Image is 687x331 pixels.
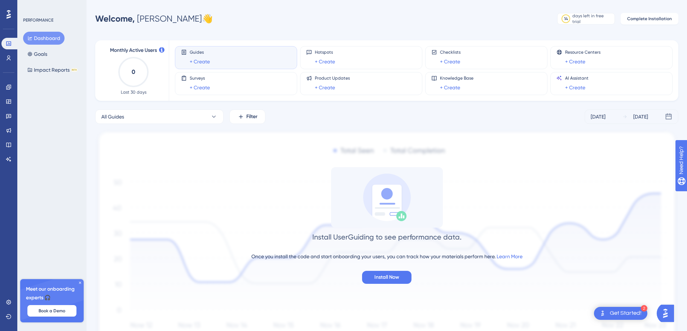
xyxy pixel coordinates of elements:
[315,57,335,66] a: + Create
[565,75,589,81] span: AI Assistant
[190,83,210,92] a: + Create
[190,75,210,81] span: Surveys
[591,112,605,121] div: [DATE]
[633,112,648,121] div: [DATE]
[26,285,78,302] span: Meet our onboarding experts 🎧
[315,83,335,92] a: + Create
[594,307,647,320] div: Open Get Started! checklist, remaining modules: 2
[190,57,210,66] a: + Create
[657,303,678,324] iframe: UserGuiding AI Assistant Launcher
[440,49,461,55] span: Checklists
[17,2,45,10] span: Need Help?
[374,273,399,282] span: Install Now
[315,49,335,55] span: Hotspots
[565,57,585,66] a: + Create
[23,17,53,23] div: PERFORMANCE
[101,112,124,121] span: All Guides
[95,109,224,124] button: All Guides
[641,305,647,312] div: 2
[627,16,672,22] span: Complete Installation
[497,254,523,259] a: Learn More
[315,75,350,81] span: Product Updates
[95,13,213,24] div: [PERSON_NAME] 👋
[598,309,607,318] img: launcher-image-alternative-text
[23,48,52,61] button: Goals
[251,252,523,261] div: Once you install the code and start onboarding your users, you can track how your materials perfo...
[39,308,65,314] span: Book a Demo
[440,75,474,81] span: Knowledge Base
[121,89,146,95] span: Last 30 days
[23,63,82,76] button: Impact ReportsBETA
[565,83,585,92] a: + Create
[621,13,678,24] button: Complete Installation
[565,49,600,55] span: Resource Centers
[71,68,78,72] div: BETA
[190,49,210,55] span: Guides
[229,109,265,124] button: Filter
[246,112,257,121] span: Filter
[23,32,65,45] button: Dashboard
[572,13,612,24] div: days left in free trial
[362,271,411,284] button: Install Now
[610,309,642,317] div: Get Started!
[27,305,76,317] button: Book a Demo
[440,57,460,66] a: + Create
[95,13,135,24] span: Welcome,
[132,68,135,75] text: 0
[440,83,460,92] a: + Create
[110,46,157,55] span: Monthly Active Users
[564,16,568,22] div: 14
[312,232,462,242] div: Install UserGuiding to see performance data.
